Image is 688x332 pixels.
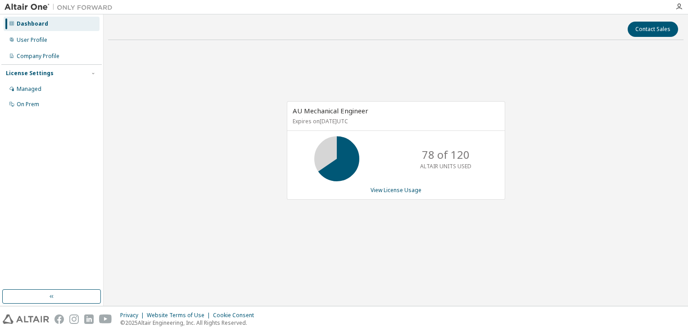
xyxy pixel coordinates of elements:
[371,186,421,194] a: View License Usage
[120,319,259,327] p: © 2025 Altair Engineering, Inc. All Rights Reserved.
[628,22,678,37] button: Contact Sales
[422,147,470,162] p: 78 of 120
[69,314,79,324] img: instagram.svg
[17,85,41,93] div: Managed
[293,106,368,115] span: AU Mechanical Engineer
[17,101,39,108] div: On Prem
[213,312,259,319] div: Cookie Consent
[84,314,94,324] img: linkedin.svg
[5,3,117,12] img: Altair One
[293,117,497,125] p: Expires on [DATE] UTC
[147,312,213,319] div: Website Terms of Use
[17,20,48,27] div: Dashboard
[17,36,47,44] div: User Profile
[6,70,54,77] div: License Settings
[420,162,471,170] p: ALTAIR UNITS USED
[17,53,59,60] div: Company Profile
[54,314,64,324] img: facebook.svg
[3,314,49,324] img: altair_logo.svg
[120,312,147,319] div: Privacy
[99,314,112,324] img: youtube.svg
